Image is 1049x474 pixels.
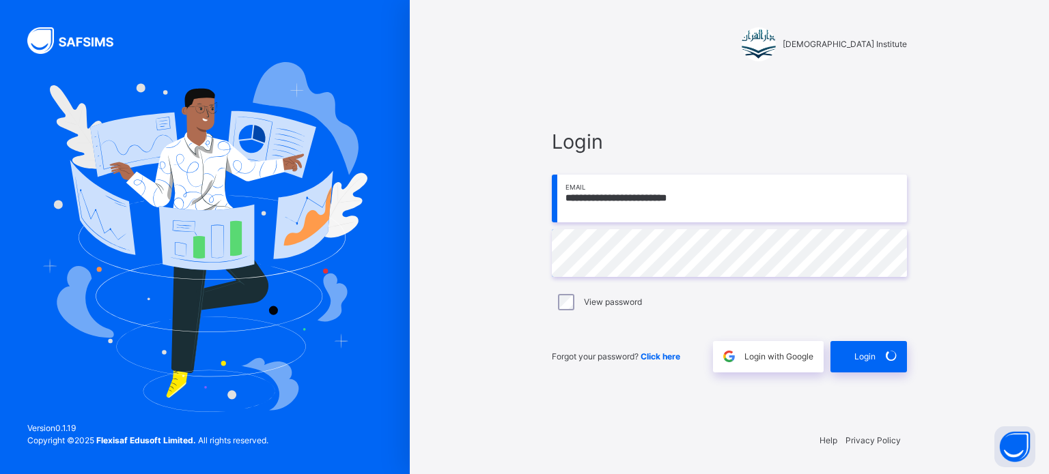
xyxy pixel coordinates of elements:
[845,435,901,445] a: Privacy Policy
[584,296,642,308] label: View password
[27,27,130,54] img: SAFSIMS Logo
[27,435,268,445] span: Copyright © 2025 All rights reserved.
[27,422,268,434] span: Version 0.1.19
[854,351,876,363] span: Login
[552,351,680,361] span: Forgot your password?
[552,127,907,156] span: Login
[994,426,1035,467] button: Open asap
[96,435,196,445] strong: Flexisaf Edusoft Limited.
[721,349,737,364] img: google.396cfc9801f0270233282035f929180a.svg
[744,351,813,363] span: Login with Google
[820,435,837,445] a: Help
[42,62,367,411] img: Hero Image
[783,38,907,50] span: [DEMOGRAPHIC_DATA] Institute
[641,351,680,361] a: Click here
